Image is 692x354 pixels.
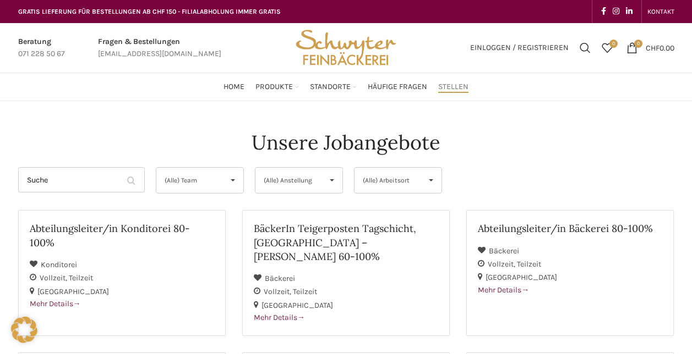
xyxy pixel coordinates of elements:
[40,273,69,283] span: Vollzeit
[478,285,529,295] span: Mehr Details
[30,299,81,308] span: Mehr Details
[368,76,427,98] a: Häufige Fragen
[37,287,109,296] span: [GEOGRAPHIC_DATA]
[609,40,618,48] span: 0
[466,210,674,335] a: Abteilungsleiter/in Bäckerei 80-100% Bäckerei Vollzeit Teilzeit [GEOGRAPHIC_DATA] Mehr Details
[368,82,427,92] span: Häufige Fragen
[293,287,317,296] span: Teilzeit
[254,222,438,263] h2: BäckerIn Teigerposten Tagschicht, [GEOGRAPHIC_DATA] – [PERSON_NAME] 60-100%
[623,4,636,19] a: Linkedin social link
[242,210,450,335] a: BäckerIn Teigerposten Tagschicht, [GEOGRAPHIC_DATA] – [PERSON_NAME] 60-100% Bäckerei Vollzeit Tei...
[621,37,680,59] a: 0 CHF0.00
[470,44,569,52] span: Einloggen / Registrieren
[292,23,400,73] img: Bäckerei Schwyter
[30,222,214,249] h2: Abteilungsleiter/in Konditorei 80-100%
[647,8,674,15] span: KONTAKT
[69,273,93,283] span: Teilzeit
[254,313,305,322] span: Mehr Details
[13,76,680,98] div: Main navigation
[292,42,400,52] a: Site logo
[18,8,281,15] span: GRATIS LIEFERUNG FÜR BESTELLUNGEN AB CHF 150 - FILIALABHOLUNG IMMER GRATIS
[596,37,618,59] div: Meine Wunschliste
[642,1,680,23] div: Secondary navigation
[488,259,517,269] span: Vollzeit
[165,168,217,193] span: (Alle) Team
[322,168,342,193] span: ▾
[598,4,609,19] a: Facebook social link
[18,210,226,335] a: Abteilungsleiter/in Konditorei 80-100% Konditorei Vollzeit Teilzeit [GEOGRAPHIC_DATA] Mehr Details
[18,167,145,192] input: Suche
[265,274,295,283] span: Bäckerei
[438,76,468,98] a: Stellen
[363,168,415,193] span: (Alle) Arbeitsort
[261,301,333,310] span: [GEOGRAPHIC_DATA]
[18,36,65,60] a: Infobox link
[574,37,596,59] a: Suchen
[647,1,674,23] a: KONTAKT
[634,40,642,48] span: 0
[41,260,77,269] span: Konditorei
[489,246,519,256] span: Bäckerei
[264,287,293,296] span: Vollzeit
[486,273,557,282] span: [GEOGRAPHIC_DATA]
[264,168,316,193] span: (Alle) Anstellung
[517,259,541,269] span: Teilzeit
[98,36,221,60] a: Infobox link
[421,168,442,193] span: ▾
[609,4,623,19] a: Instagram social link
[224,76,244,98] a: Home
[478,222,662,235] h2: Abteilungsleiter/in Bäckerei 80-100%
[224,82,244,92] span: Home
[255,82,293,92] span: Produkte
[310,82,351,92] span: Standorte
[255,76,299,98] a: Produkte
[252,129,440,156] h4: Unsere Jobangebote
[222,168,243,193] span: ▾
[646,43,660,52] span: CHF
[596,37,618,59] a: 0
[646,43,674,52] bdi: 0.00
[310,76,357,98] a: Standorte
[438,82,468,92] span: Stellen
[465,37,574,59] a: Einloggen / Registrieren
